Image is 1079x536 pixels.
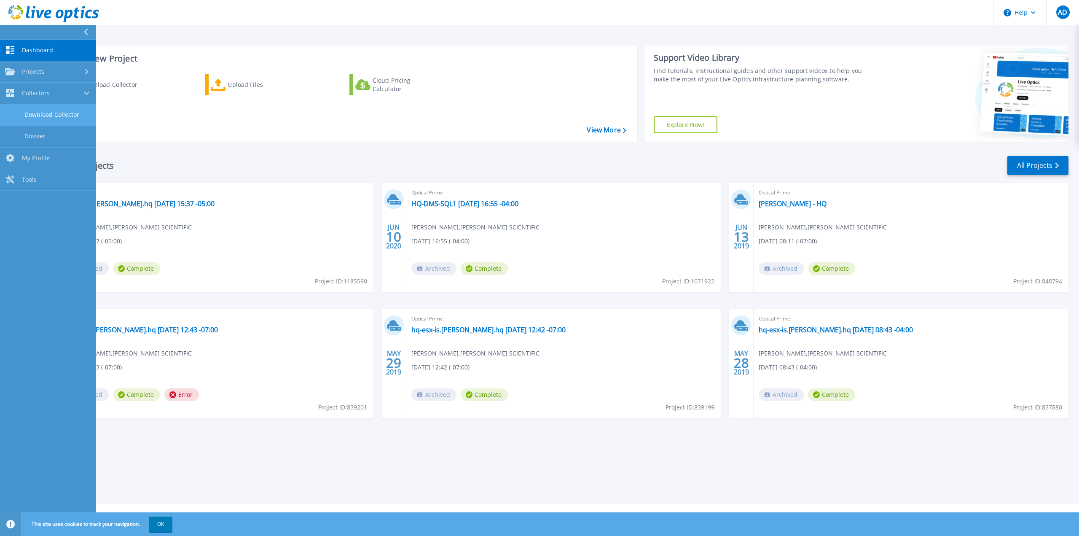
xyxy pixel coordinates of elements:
[64,349,192,358] span: [PERSON_NAME] , [PERSON_NAME] SCIENTIFIC
[654,52,872,63] div: Support Video Library
[759,388,804,401] span: Archived
[734,359,749,366] span: 28
[759,363,817,372] span: [DATE] 08:43 (-04:00)
[386,347,402,378] div: MAY 2019
[22,154,50,162] span: My Profile
[808,262,855,275] span: Complete
[411,188,716,197] span: Optical Prime
[22,176,37,183] span: Tools
[81,76,149,93] div: Download Collector
[662,277,714,286] span: Project ID: 1071922
[349,74,443,95] a: Cloud Pricing Calculator
[1013,403,1062,412] span: Project ID: 837880
[759,349,887,358] span: [PERSON_NAME] , [PERSON_NAME] SCIENTIFIC
[411,388,456,401] span: Archived
[587,126,626,134] a: View More
[411,237,470,246] span: [DATE] 16:55 (-04:00)
[22,89,50,97] span: Collectors
[461,262,508,275] span: Complete
[461,388,508,401] span: Complete
[759,199,827,208] a: [PERSON_NAME] - HQ
[411,326,566,334] a: hq-esx-is.[PERSON_NAME].hq [DATE] 12:42 -07:00
[411,349,539,358] span: [PERSON_NAME] , [PERSON_NAME] SCIENTIFIC
[654,116,718,133] a: Explore Now!
[411,199,518,208] a: HQ-DMS-SQL1 [DATE] 16:55 -04:00
[733,221,749,252] div: JUN 2019
[113,262,160,275] span: Complete
[733,347,749,378] div: MAY 2019
[1013,277,1062,286] span: Project ID: 848794
[411,363,470,372] span: [DATE] 12:42 (-07:00)
[60,74,154,95] a: Download Collector
[411,262,456,275] span: Archived
[22,68,44,75] span: Projects
[411,314,716,323] span: Optical Prime
[411,223,539,232] span: [PERSON_NAME] , [PERSON_NAME] SCIENTIFIC
[64,326,218,334] a: hq-esx-is.[PERSON_NAME].hq [DATE] 12:43 -07:00
[64,223,192,232] span: [PERSON_NAME] , [PERSON_NAME] SCIENTIFIC
[113,388,160,401] span: Complete
[315,277,367,286] span: Project ID: 1185590
[64,188,368,197] span: Optical Prime
[205,74,299,95] a: Upload Files
[60,54,626,63] h3: Start a New Project
[759,314,1063,323] span: Optical Prime
[386,359,401,366] span: 29
[759,223,887,232] span: [PERSON_NAME] , [PERSON_NAME] SCIENTIFIC
[759,326,913,334] a: hq-esx-is.[PERSON_NAME].hq [DATE] 08:43 -04:00
[373,76,440,93] div: Cloud Pricing Calculator
[759,188,1063,197] span: Optical Prime
[386,221,402,252] div: JUN 2020
[149,517,172,532] button: OK
[759,237,817,246] span: [DATE] 08:11 (-07:00)
[654,67,872,83] div: Find tutorials, instructional guides and other support videos to help you make the most of your L...
[1007,156,1068,175] a: All Projects
[64,199,215,208] a: hq-esx1.[PERSON_NAME].hq [DATE] 15:37 -05:00
[386,233,401,240] span: 10
[666,403,714,412] span: Project ID: 839199
[1058,9,1067,16] span: AD
[734,233,749,240] span: 13
[23,517,172,532] span: This site uses cookies to track your navigation.
[808,388,855,401] span: Complete
[759,262,804,275] span: Archived
[22,46,53,54] span: Dashboard
[318,403,367,412] span: Project ID: 839201
[228,76,295,93] div: Upload Files
[64,314,368,323] span: Optical Prime
[164,388,199,401] span: Error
